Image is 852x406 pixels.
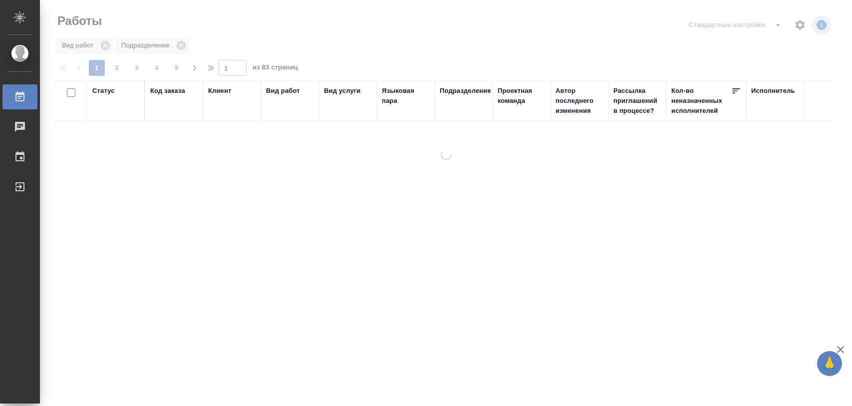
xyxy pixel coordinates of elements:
div: Подразделение [440,86,491,96]
button: 🙏 [817,351,842,376]
div: Клиент [208,86,231,96]
div: Вид услуги [324,86,361,96]
div: Исполнитель [751,86,795,96]
div: Статус [92,86,115,96]
div: Вид работ [266,86,300,96]
div: Кол-во неназначенных исполнителей [671,86,731,116]
div: Рассылка приглашений в процессе? [613,86,661,116]
div: Языковая пара [382,86,430,106]
div: Проектная команда [498,86,546,106]
div: Код заказа [150,86,185,96]
span: 🙏 [821,353,838,374]
div: Автор последнего изменения [556,86,603,116]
